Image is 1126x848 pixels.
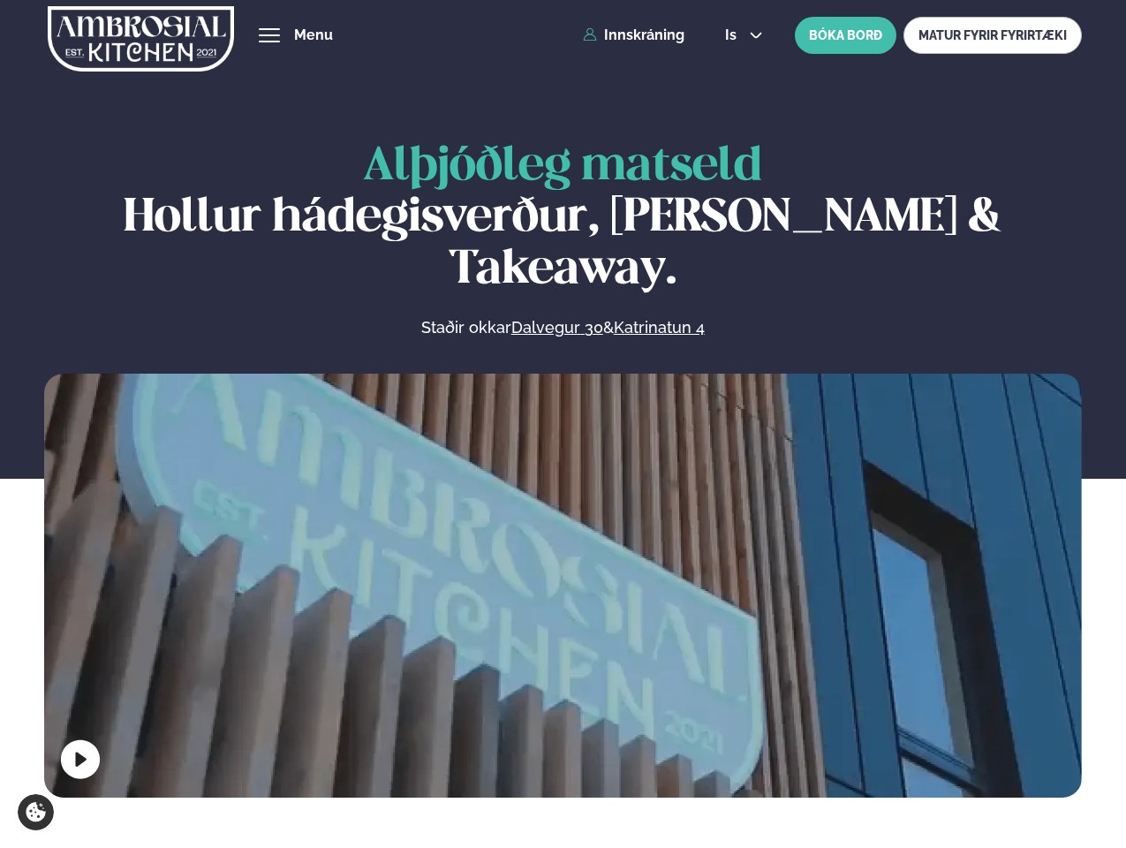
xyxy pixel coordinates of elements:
[511,317,603,338] a: Dalvegur 30
[48,3,234,75] img: logo
[18,794,54,830] a: Cookie settings
[903,17,1082,54] a: MATUR FYRIR FYRIRTÆKI
[711,28,777,42] button: is
[795,17,896,54] button: BÓKA BORÐ
[614,317,705,338] a: Katrinatun 4
[259,25,280,46] button: hamburger
[363,145,762,189] span: Alþjóðleg matseld
[44,141,1082,296] h1: Hollur hádegisverður, [PERSON_NAME] & Takeaway.
[229,317,896,338] p: Staðir okkar &
[583,27,684,43] a: Innskráning
[725,28,742,42] span: is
